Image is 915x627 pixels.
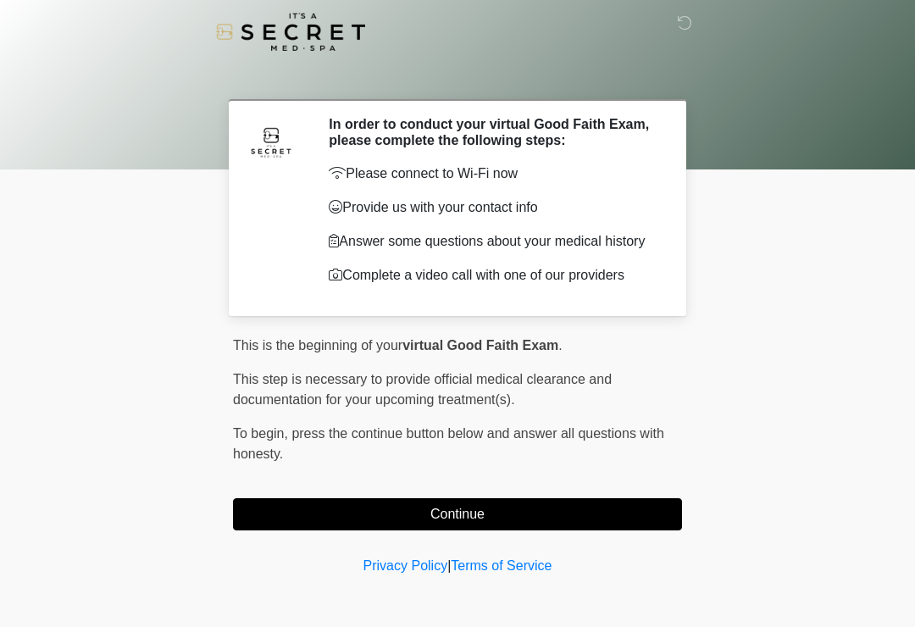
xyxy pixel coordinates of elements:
[363,558,448,573] a: Privacy Policy
[329,231,657,252] p: Answer some questions about your medical history
[451,558,552,573] a: Terms of Service
[329,116,657,148] h2: In order to conduct your virtual Good Faith Exam, please complete the following steps:
[329,197,657,218] p: Provide us with your contact info
[220,61,695,92] h1: ‎ ‎
[233,372,612,407] span: This step is necessary to provide official medical clearance and documentation for your upcoming ...
[447,558,451,573] a: |
[216,13,365,51] img: It's A Secret Med Spa Logo
[233,426,291,441] span: To begin,
[246,116,297,167] img: Agent Avatar
[558,338,562,352] span: .
[329,164,657,184] p: Please connect to Wi-Fi now
[233,338,402,352] span: This is the beginning of your
[402,338,558,352] strong: virtual Good Faith Exam
[233,498,682,530] button: Continue
[329,265,657,286] p: Complete a video call with one of our providers
[233,426,664,461] span: press the continue button below and answer all questions with honesty.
